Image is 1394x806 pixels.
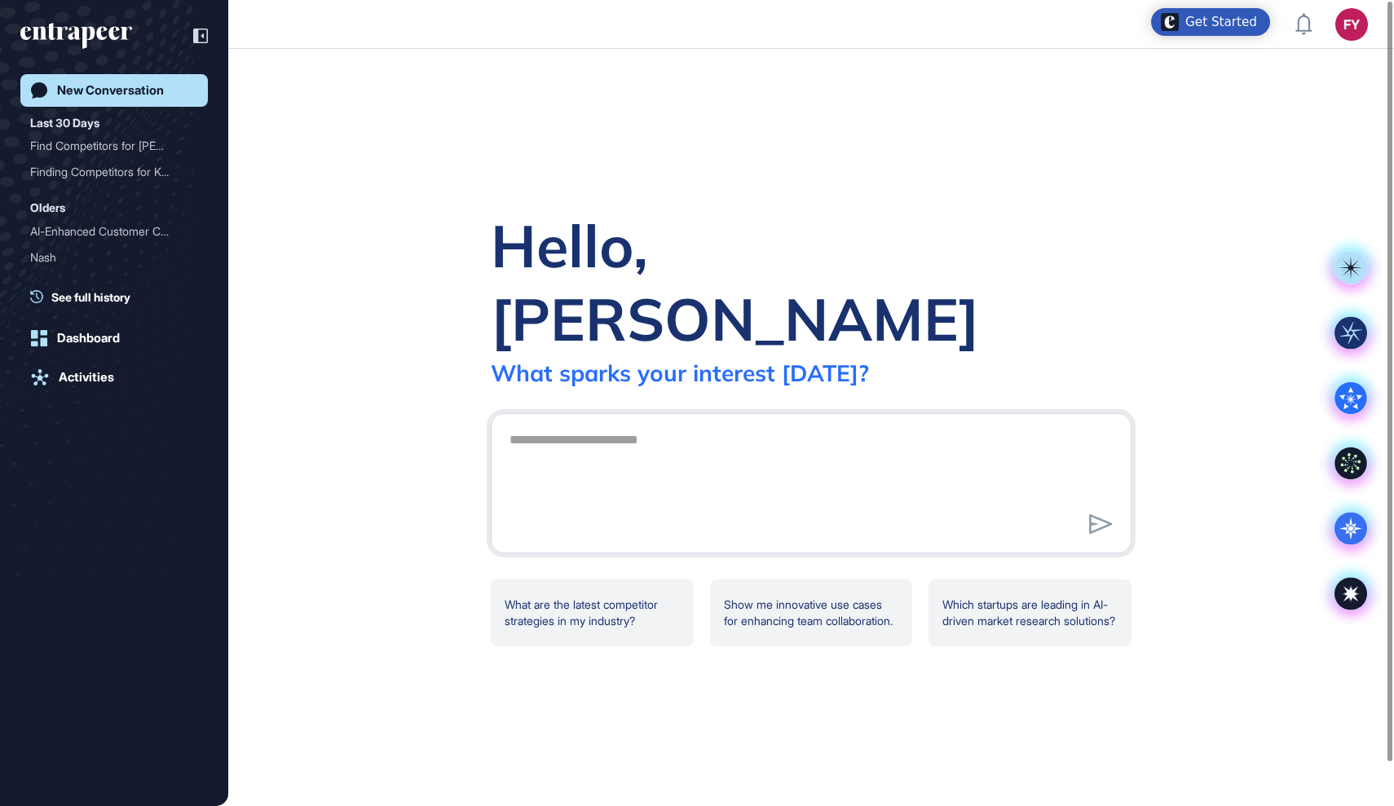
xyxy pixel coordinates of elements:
[30,218,198,244] div: AI-Enhanced Customer Communication Efficiency Use Cases
[1151,8,1270,36] div: Open Get Started checklist
[20,361,208,394] a: Activities
[710,579,913,646] div: Show me innovative use cases for enhancing team collaboration.
[30,244,198,271] div: Nash
[59,370,114,385] div: Activities
[30,198,65,218] div: Olders
[1185,14,1257,30] div: Get Started
[491,209,1132,355] div: Hello, [PERSON_NAME]
[30,133,198,159] div: Find Competitors for Holtzi
[491,359,869,387] div: What sparks your interest [DATE]?
[57,83,164,98] div: New Conversation
[1335,8,1368,41] button: FY
[51,288,130,306] span: See full history
[20,74,208,107] a: New Conversation
[57,331,120,346] div: Dashboard
[929,579,1132,646] div: Which startups are leading in AI-driven market research solutions?
[1161,13,1179,31] img: launcher-image-alternative-text
[30,113,99,133] div: Last 30 Days
[30,159,185,185] div: Finding Competitors for K...
[30,133,185,159] div: Find Competitors for [PERSON_NAME]...
[20,23,132,49] div: entrapeer-logo
[30,244,185,271] div: Nash
[30,159,198,185] div: Finding Competitors for Kampbu
[491,579,694,646] div: What are the latest competitor strategies in my industry?
[30,288,208,306] a: See full history
[30,218,185,244] div: AI-Enhanced Customer Comm...
[20,322,208,355] a: Dashboard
